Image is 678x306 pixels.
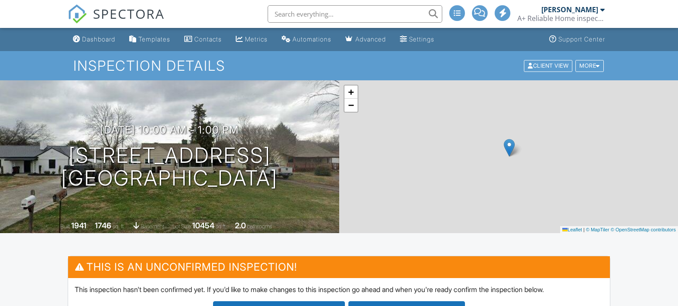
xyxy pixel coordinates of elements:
div: 10454 [192,221,214,230]
img: The Best Home Inspection Software - Spectora [68,4,87,24]
span: sq.ft. [216,223,227,230]
div: More [575,60,604,72]
span: + [348,86,354,97]
div: Settings [409,35,434,43]
div: Support Center [558,35,605,43]
div: 1746 [95,221,111,230]
span: | [583,227,585,232]
p: This inspection hasn't been confirmed yet. If you'd like to make changes to this inspection go ah... [75,285,603,294]
span: Built [60,223,70,230]
span: SPECTORA [93,4,165,23]
a: © MapTiler [586,227,609,232]
div: Advanced [355,35,386,43]
div: Automations [293,35,331,43]
a: Support Center [546,31,609,48]
div: Metrics [245,35,268,43]
a: Leaflet [562,227,582,232]
span: − [348,100,354,110]
a: Templates [126,31,174,48]
a: Zoom in [344,86,358,99]
input: Search everything... [268,5,442,23]
h3: This is an Unconfirmed Inspection! [68,256,609,278]
a: Client View [523,62,575,69]
a: Advanced [342,31,389,48]
a: Dashboard [69,31,119,48]
span: basement [141,223,164,230]
a: Contacts [181,31,225,48]
img: Marker [504,139,515,157]
h1: [STREET_ADDRESS] [GEOGRAPHIC_DATA] [61,144,278,190]
div: Contacts [194,35,222,43]
span: sq. ft. [113,223,125,230]
h1: Inspection Details [73,58,605,73]
h3: [DATE] 10:00 am - 1:00 pm [100,124,239,136]
div: 2.0 [235,221,246,230]
span: Lot Size [172,223,191,230]
a: © OpenStreetMap contributors [611,227,676,232]
a: SPECTORA [68,12,165,30]
div: 1941 [71,221,86,230]
a: Metrics [232,31,271,48]
div: A+ Reliable Home inspections LLC [517,14,605,23]
div: Templates [138,35,170,43]
a: Zoom out [344,99,358,112]
a: Settings [396,31,438,48]
span: bathrooms [247,223,272,230]
div: Dashboard [82,35,115,43]
a: Automations (Advanced) [278,31,335,48]
div: Client View [524,60,572,72]
div: [PERSON_NAME] [541,5,598,14]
